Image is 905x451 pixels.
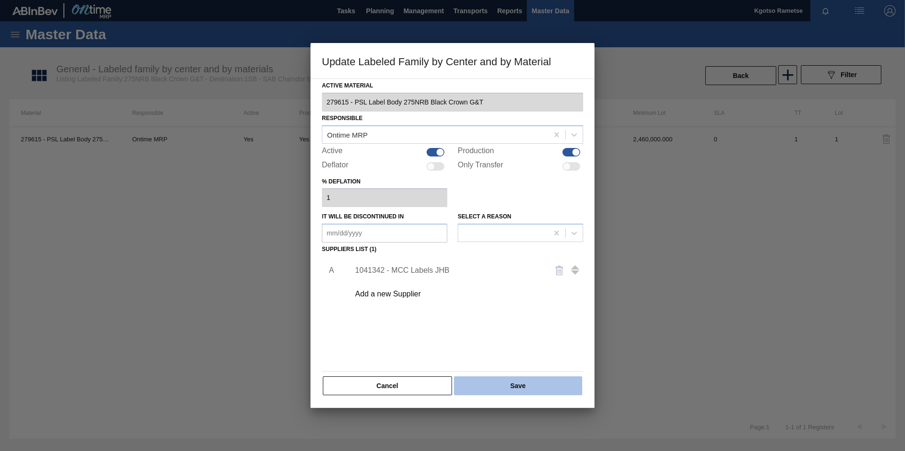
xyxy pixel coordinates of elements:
[322,224,447,243] input: mm/dd/yyyy
[322,259,337,282] li: A
[355,266,541,275] div: 1041342 - MCC Labels JHB
[554,265,565,276] img: delete-icon
[322,175,447,189] label: % deflation
[322,246,376,252] label: Suppliers list (1)
[454,376,582,395] button: Save
[322,147,343,158] label: Active
[311,43,594,79] h3: Update Labeled Family by Center and by Material
[458,213,511,220] label: Select a reason
[458,147,494,158] label: Production
[327,130,368,139] div: Ontime MRP
[322,79,583,93] label: Active Material
[322,213,404,220] label: It will be discontinued in
[548,259,571,282] button: delete-icon
[322,161,348,172] label: Deflator
[458,161,503,172] label: Only Transfer
[355,290,541,298] div: Add a new Supplier
[323,376,452,395] button: Cancel
[322,115,363,121] label: Responsible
